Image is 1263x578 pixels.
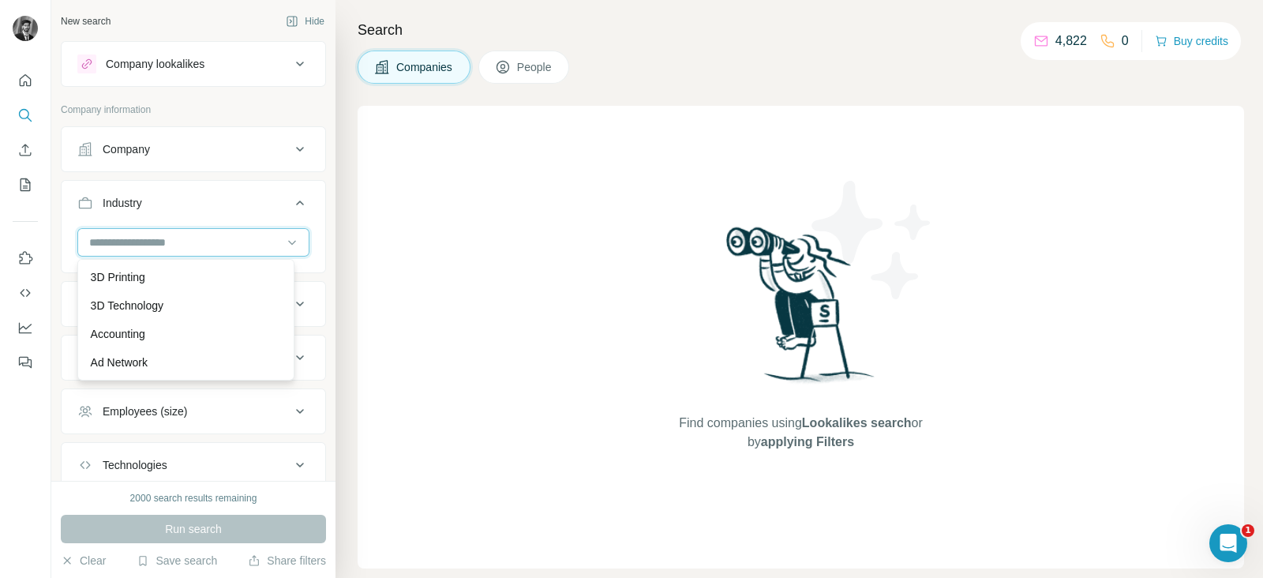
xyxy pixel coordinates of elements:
span: applying Filters [761,435,854,449]
button: Enrich CSV [13,136,38,164]
button: Clear [61,553,106,569]
button: HQ location [62,285,325,323]
button: Use Surfe API [13,279,38,307]
div: Company [103,141,150,157]
img: Surfe Illustration - Woman searching with binoculars [719,223,883,399]
p: 0 [1122,32,1129,51]
div: Technologies [103,457,167,473]
div: Industry [103,195,142,211]
p: Accounting [91,326,145,342]
p: Ad Network [91,355,148,370]
span: Find companies using or by [674,414,927,452]
p: Company information [61,103,326,117]
button: Save search [137,553,217,569]
span: Lookalikes search [802,416,912,430]
button: Employees (size) [62,392,325,430]
button: Dashboard [13,313,38,342]
button: Annual revenue ($) [62,339,325,377]
span: People [517,59,553,75]
span: 1 [1242,524,1254,537]
p: 4,822 [1055,32,1087,51]
button: Share filters [248,553,326,569]
button: My lists [13,171,38,199]
h4: Search [358,19,1244,41]
p: 3D Printing [91,269,145,285]
button: Feedback [13,348,38,377]
img: Surfe Illustration - Stars [801,169,943,311]
button: Company lookalikes [62,45,325,83]
div: Employees (size) [103,403,187,419]
button: Use Surfe on LinkedIn [13,244,38,272]
button: Technologies [62,446,325,484]
p: 3D Technology [91,298,163,313]
button: Quick start [13,66,38,95]
button: Industry [62,184,325,228]
div: New search [61,14,111,28]
button: Buy credits [1155,30,1228,52]
button: Hide [275,9,335,33]
iframe: Intercom live chat [1209,524,1247,562]
button: Company [62,130,325,168]
div: 2000 search results remaining [130,491,257,505]
div: Company lookalikes [106,56,204,72]
span: Companies [396,59,454,75]
button: Search [13,101,38,129]
img: Avatar [13,16,38,41]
